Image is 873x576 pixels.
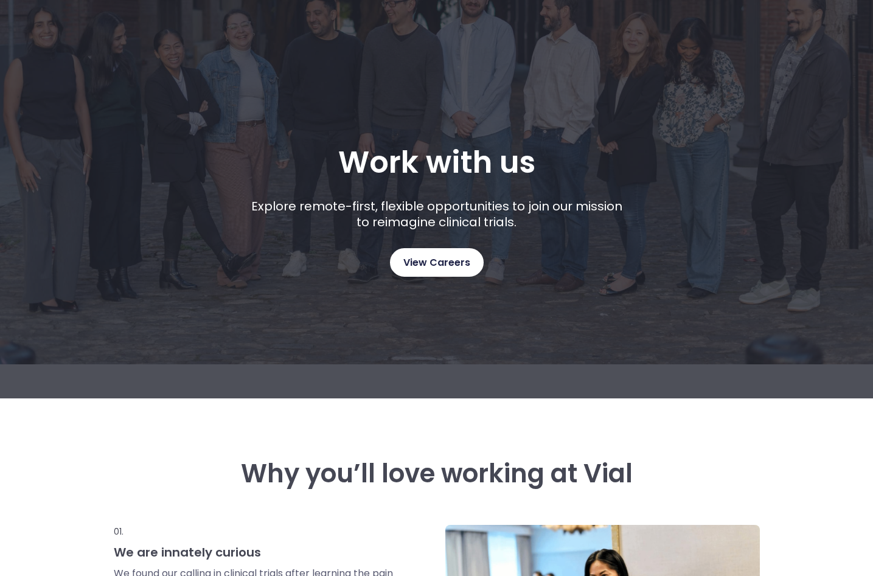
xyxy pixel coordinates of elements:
[114,525,395,538] p: 01.
[114,459,760,488] h3: Why you’ll love working at Vial
[390,248,484,277] a: View Careers
[338,145,535,180] h1: Work with us
[114,544,395,560] h3: We are innately curious
[403,255,470,271] span: View Careers
[246,198,627,230] p: Explore remote-first, flexible opportunities to join our mission to reimagine clinical trials.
